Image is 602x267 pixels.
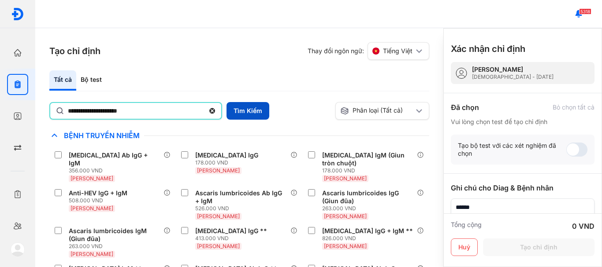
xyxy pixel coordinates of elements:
[195,189,286,205] div: Ascaris lumbricoides Ab IgG + IgM
[76,70,106,91] div: Bộ test
[195,205,290,212] div: 526.000 VND
[195,235,271,242] div: 413.000 VND
[451,118,595,126] div: Vui lòng chọn test để tạo chỉ định
[483,238,595,256] button: Tạo chỉ định
[71,205,113,212] span: [PERSON_NAME]
[11,7,24,21] img: logo
[383,47,412,55] span: Tiếng Việt
[340,106,414,115] div: Phân loại (Tất cả)
[49,70,76,91] div: Tất cả
[451,43,525,55] h3: Xác nhận chỉ định
[451,183,595,193] div: Ghi chú cho Diag & Bệnh nhân
[69,167,164,174] div: 356.000 VND
[195,159,262,166] div: 178.000 VND
[472,73,554,80] div: [DEMOGRAPHIC_DATA] - [DATE]
[49,45,100,57] h3: Tạo chỉ định
[71,175,113,182] span: [PERSON_NAME]
[451,221,482,231] div: Tổng cộng
[69,189,127,197] div: Anti-HEV IgG + IgM
[324,213,367,219] span: [PERSON_NAME]
[71,251,113,257] span: [PERSON_NAME]
[324,243,367,249] span: [PERSON_NAME]
[11,242,25,256] img: logo
[195,151,258,159] div: [MEDICAL_DATA] IgG
[324,175,367,182] span: [PERSON_NAME]
[322,167,417,174] div: 178.000 VND
[472,66,554,73] div: [PERSON_NAME]
[451,238,478,256] button: Huỷ
[322,227,413,235] div: [MEDICAL_DATA] IgG + IgM **
[553,103,595,111] div: Bỏ chọn tất cả
[322,205,417,212] div: 263.000 VND
[458,142,566,157] div: Tạo bộ test với các xét nghiệm đã chọn
[308,42,429,60] div: Thay đổi ngôn ngữ:
[69,227,160,243] div: Ascaris lumbricoides IgM (Giun đũa)
[69,243,164,250] div: 263.000 VND
[69,197,131,204] div: 508.000 VND
[59,131,144,140] span: Bệnh Truyền Nhiễm
[195,227,267,235] div: [MEDICAL_DATA] IgG **
[227,102,269,120] button: Tìm Kiếm
[322,235,416,242] div: 826.000 VND
[572,221,595,231] div: 0 VND
[579,8,591,15] span: 5318
[322,189,413,205] div: Ascaris lumbricoides IgG (Giun đũa)
[197,213,240,219] span: [PERSON_NAME]
[197,243,240,249] span: [PERSON_NAME]
[322,151,413,167] div: [MEDICAL_DATA] IgM (Giun tròn chuột)
[69,151,160,167] div: [MEDICAL_DATA] Ab IgG + IgM
[197,167,240,174] span: [PERSON_NAME]
[451,102,479,113] div: Đã chọn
